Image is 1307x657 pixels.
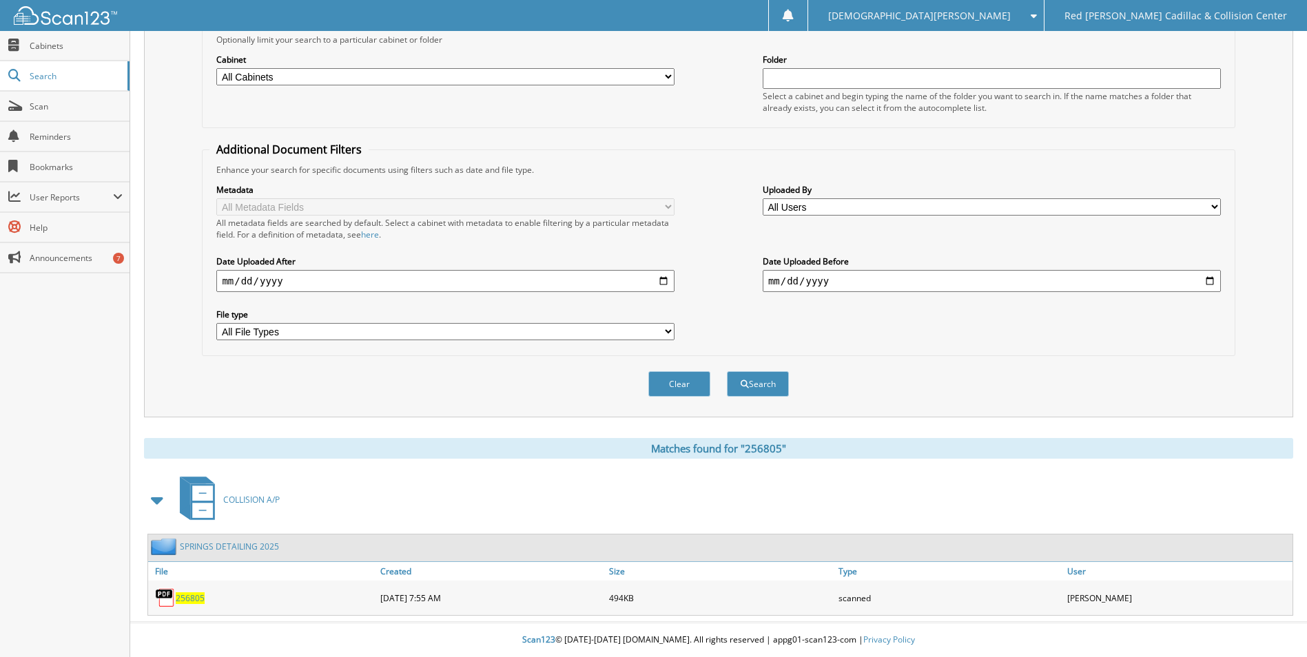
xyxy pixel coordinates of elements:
[30,131,123,143] span: Reminders
[113,253,124,264] div: 7
[522,634,555,645] span: Scan123
[209,164,1227,176] div: Enhance your search for specific documents using filters such as date and file type.
[30,161,123,173] span: Bookmarks
[361,229,379,240] a: here
[130,623,1307,657] div: © [DATE]-[DATE] [DOMAIN_NAME]. All rights reserved | appg01-scan123-com |
[30,40,123,52] span: Cabinets
[30,101,123,112] span: Scan
[606,584,834,612] div: 494KB
[216,270,675,292] input: start
[763,255,1221,267] label: Date Uploaded Before
[763,270,1221,292] input: end
[209,142,369,157] legend: Additional Document Filters
[30,191,113,203] span: User Reports
[828,12,1011,20] span: [DEMOGRAPHIC_DATA][PERSON_NAME]
[172,472,280,527] a: COLLISION A/P
[835,584,1064,612] div: scanned
[648,371,710,397] button: Clear
[377,584,606,612] div: [DATE] 7:55 AM
[216,255,675,267] label: Date Uploaded After
[30,222,123,233] span: Help
[148,562,377,581] a: File
[155,587,176,608] img: PDF.png
[30,70,121,82] span: Search
[727,371,789,397] button: Search
[763,54,1221,65] label: Folder
[216,184,675,196] label: Metadata
[1064,562,1293,581] a: User
[176,592,205,604] a: 256805
[151,538,180,555] img: folder2.png
[180,541,279,552] a: SPRINGS DETAILING 2025
[216,309,675,320] label: File type
[1064,584,1293,612] div: [PERSON_NAME]
[835,562,1064,581] a: Type
[144,438,1293,459] div: Matches found for "256805"
[209,34,1227,45] div: Optionally limit your search to a particular cabinet or folder
[216,217,675,240] div: All metadata fields are searched by default. Select a cabinet with metadata to enable filtering b...
[1064,12,1287,20] span: Red [PERSON_NAME] Cadillac & Collision Center
[1238,591,1307,657] iframe: Chat Widget
[223,494,280,505] span: COLLISION A/P
[763,184,1221,196] label: Uploaded By
[606,562,834,581] a: Size
[377,562,606,581] a: Created
[14,6,117,25] img: scan123-logo-white.svg
[30,252,123,264] span: Announcements
[216,54,675,65] label: Cabinet
[763,90,1221,114] div: Select a cabinet and begin typing the name of the folder you want to search in. If the name match...
[863,634,915,645] a: Privacy Policy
